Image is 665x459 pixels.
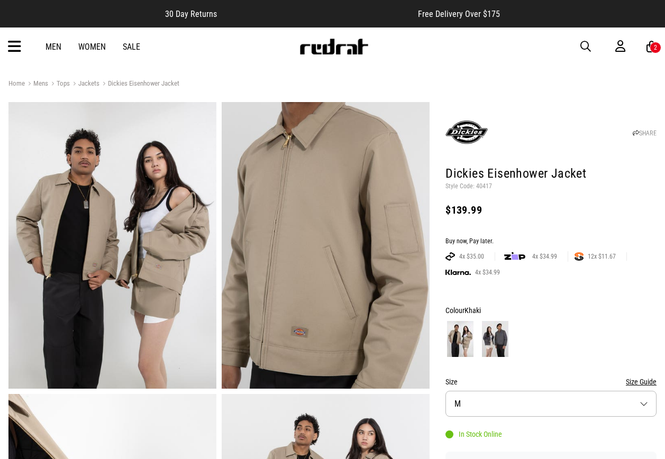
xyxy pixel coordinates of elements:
span: 12x $11.67 [584,252,620,261]
button: M [445,391,657,417]
a: Home [8,79,25,87]
iframe: Customer reviews powered by Trustpilot [238,8,397,19]
div: Buy now, Pay later. [445,237,657,246]
img: Khaki [447,321,473,357]
a: Dickies Eisenhower Jacket [99,79,179,89]
div: 2 [654,44,657,51]
a: Women [78,42,106,52]
span: 4x $34.99 [528,252,561,261]
a: Sale [123,42,140,52]
div: Size [445,375,657,388]
span: 4x $34.99 [471,268,504,277]
img: KLARNA [445,270,471,276]
img: zip [504,251,525,262]
h1: Dickies Eisenhower Jacket [445,166,657,182]
span: Free Delivery Over $175 [418,9,500,19]
img: Charcoal [482,321,508,357]
div: Colour [445,304,657,317]
img: Dickies Eisenhower Jacket in Brown [222,102,430,389]
a: Jackets [70,79,99,89]
a: SHARE [633,130,657,137]
img: Redrat logo [299,39,369,54]
span: 30 Day Returns [165,9,217,19]
a: Mens [25,79,48,89]
a: Men [45,42,61,52]
img: Dickies [445,111,488,153]
div: $139.99 [445,204,657,216]
p: Style Code: 40417 [445,182,657,191]
span: M [454,399,461,409]
img: SPLITPAY [575,252,584,261]
span: 4x $35.00 [455,252,488,261]
button: Size Guide [626,375,657,388]
a: 2 [646,41,657,52]
span: Khaki [464,306,481,315]
a: Tops [48,79,70,89]
div: In Stock Online [445,430,502,438]
img: AFTERPAY [445,252,455,261]
img: Dickies Eisenhower Jacket in Brown [8,102,216,389]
